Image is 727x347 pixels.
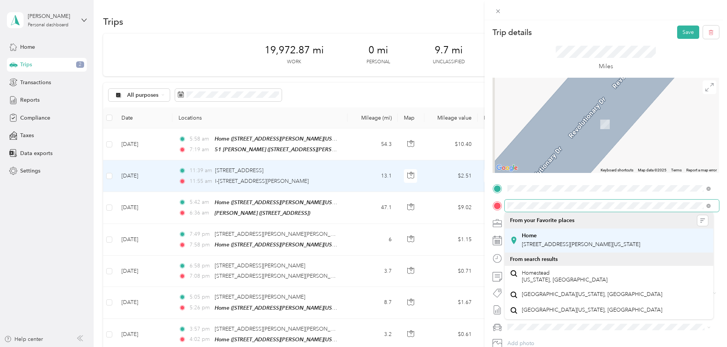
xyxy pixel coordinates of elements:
[510,217,574,224] span: From your Favorite places
[671,168,682,172] a: Terms (opens in new tab)
[494,163,520,173] a: Open this area in Google Maps (opens a new window)
[494,163,520,173] img: Google
[522,307,662,313] span: [GEOGRAPHIC_DATA][US_STATE], [GEOGRAPHIC_DATA]
[601,168,633,173] button: Keyboard shortcuts
[638,168,666,172] span: Map data ©2025
[493,27,532,38] p: Trip details
[686,168,717,172] a: Report a map error
[684,304,727,347] iframe: Everlance-gr Chat Button Frame
[522,270,607,283] span: Homestead [US_STATE], [GEOGRAPHIC_DATA]
[522,232,537,239] strong: Home
[599,62,613,71] p: Miles
[522,291,662,298] span: [GEOGRAPHIC_DATA][US_STATE], [GEOGRAPHIC_DATA]
[510,256,558,262] span: From search results
[522,241,640,248] span: [STREET_ADDRESS][PERSON_NAME][US_STATE]
[677,26,699,39] button: Save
